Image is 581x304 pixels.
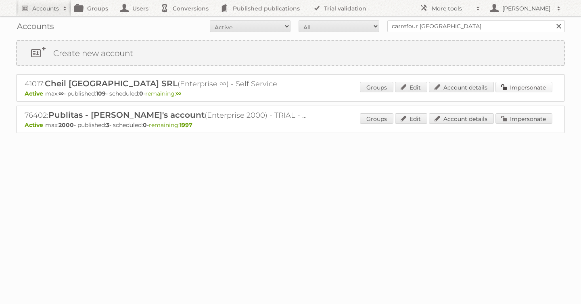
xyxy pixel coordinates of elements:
h2: More tools [432,4,472,12]
a: Edit [395,113,427,124]
a: Create new account [17,41,564,65]
strong: ∞ [59,90,64,97]
strong: ∞ [176,90,181,97]
a: Account details [429,82,494,92]
a: Groups [360,82,393,92]
span: Active [25,121,45,129]
strong: 1997 [180,121,192,129]
h2: [PERSON_NAME] [500,4,553,12]
strong: 0 [139,90,143,97]
strong: 2000 [59,121,74,129]
span: remaining: [149,121,192,129]
a: Impersonate [495,82,552,92]
h2: Accounts [32,4,59,12]
span: Cheil [GEOGRAPHIC_DATA] SRL [45,79,178,88]
a: Impersonate [495,113,552,124]
p: max: - published: - scheduled: - [25,121,556,129]
h2: 76402: (Enterprise 2000) - TRIAL - Self Service [25,110,307,121]
a: Account details [429,113,494,124]
span: remaining: [145,90,181,97]
strong: 3 [106,121,109,129]
span: Active [25,90,45,97]
a: Groups [360,113,393,124]
a: Edit [395,82,427,92]
h2: 41017: (Enterprise ∞) - Self Service [25,79,307,89]
strong: 109 [96,90,106,97]
span: Publitas - [PERSON_NAME]'s account [48,110,205,120]
strong: 0 [143,121,147,129]
p: max: - published: - scheduled: - [25,90,556,97]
